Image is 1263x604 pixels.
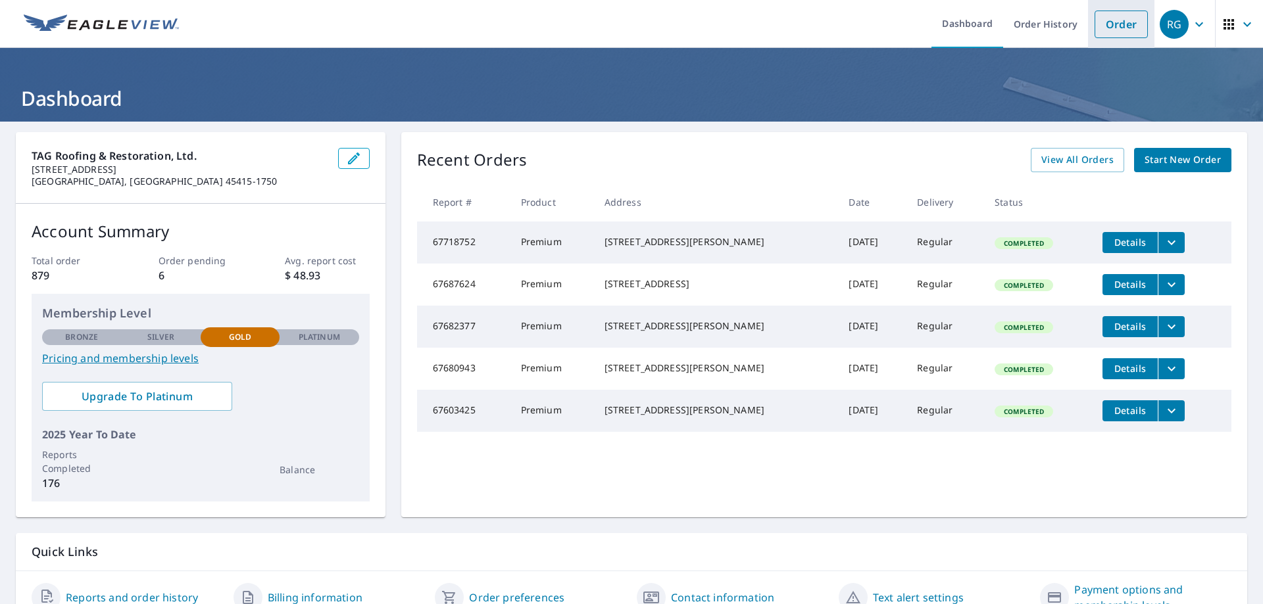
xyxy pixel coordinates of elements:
[299,331,340,343] p: Platinum
[996,323,1052,332] span: Completed
[24,14,179,34] img: EV Logo
[984,183,1092,221] th: Status
[229,331,251,343] p: Gold
[1102,358,1158,379] button: detailsBtn-67680943
[510,264,594,306] td: Premium
[1145,152,1221,168] span: Start New Order
[996,281,1052,290] span: Completed
[42,382,232,411] a: Upgrade To Platinum
[53,389,222,404] span: Upgrade To Platinum
[996,407,1052,416] span: Completed
[594,183,839,221] th: Address
[32,254,116,267] p: Total order
[417,348,510,390] td: 67680943
[1110,404,1150,417] span: Details
[1110,320,1150,333] span: Details
[417,306,510,348] td: 67682377
[280,463,359,476] p: Balance
[996,365,1052,374] span: Completed
[42,448,121,475] p: Reports Completed
[510,348,594,390] td: Premium
[285,267,369,283] p: $ 48.93
[1158,358,1185,379] button: filesDropdownBtn-67680943
[417,264,510,306] td: 67687624
[417,221,510,264] td: 67718752
[159,267,243,283] p: 6
[1095,11,1148,38] a: Order
[32,220,370,243] p: Account Summary
[417,148,528,172] p: Recent Orders
[32,544,1231,560] p: Quick Links
[42,350,359,366] a: Pricing and membership levels
[32,175,328,187] p: [GEOGRAPHIC_DATA], [GEOGRAPHIC_DATA] 45415-1750
[605,319,828,333] div: [STREET_ADDRESS][PERSON_NAME]
[1102,232,1158,253] button: detailsBtn-67718752
[42,304,359,322] p: Membership Level
[1158,274,1185,295] button: filesDropdownBtn-67687624
[906,264,984,306] td: Regular
[838,306,906,348] td: [DATE]
[159,254,243,267] p: Order pending
[1102,400,1158,421] button: detailsBtn-67603425
[65,331,98,343] p: Bronze
[1041,152,1114,168] span: View All Orders
[838,390,906,432] td: [DATE]
[1158,232,1185,253] button: filesDropdownBtn-67718752
[906,390,984,432] td: Regular
[510,306,594,348] td: Premium
[1102,316,1158,337] button: detailsBtn-67682377
[32,148,328,164] p: TAG Roofing & Restoration, ltd.
[906,348,984,390] td: Regular
[605,277,828,290] div: [STREET_ADDRESS]
[16,85,1247,112] h1: Dashboard
[838,183,906,221] th: Date
[285,254,369,267] p: Avg. report cost
[32,267,116,283] p: 879
[838,221,906,264] td: [DATE]
[906,306,984,348] td: Regular
[1134,148,1231,172] a: Start New Order
[838,264,906,306] td: [DATE]
[417,183,510,221] th: Report #
[42,475,121,491] p: 176
[838,348,906,390] td: [DATE]
[1102,274,1158,295] button: detailsBtn-67687624
[1110,278,1150,290] span: Details
[1160,10,1189,39] div: RG
[605,361,828,375] div: [STREET_ADDRESS][PERSON_NAME]
[996,239,1052,248] span: Completed
[417,390,510,432] td: 67603425
[605,235,828,248] div: [STREET_ADDRESS][PERSON_NAME]
[510,183,594,221] th: Product
[510,390,594,432] td: Premium
[906,221,984,264] td: Regular
[1110,236,1150,248] span: Details
[1158,316,1185,337] button: filesDropdownBtn-67682377
[605,404,828,417] div: [STREET_ADDRESS][PERSON_NAME]
[510,221,594,264] td: Premium
[1158,400,1185,421] button: filesDropdownBtn-67603425
[1110,362,1150,375] span: Details
[906,183,984,221] th: Delivery
[42,427,359,442] p: 2025 Year To Date
[1031,148,1124,172] a: View All Orders
[147,331,175,343] p: Silver
[32,164,328,175] p: [STREET_ADDRESS]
